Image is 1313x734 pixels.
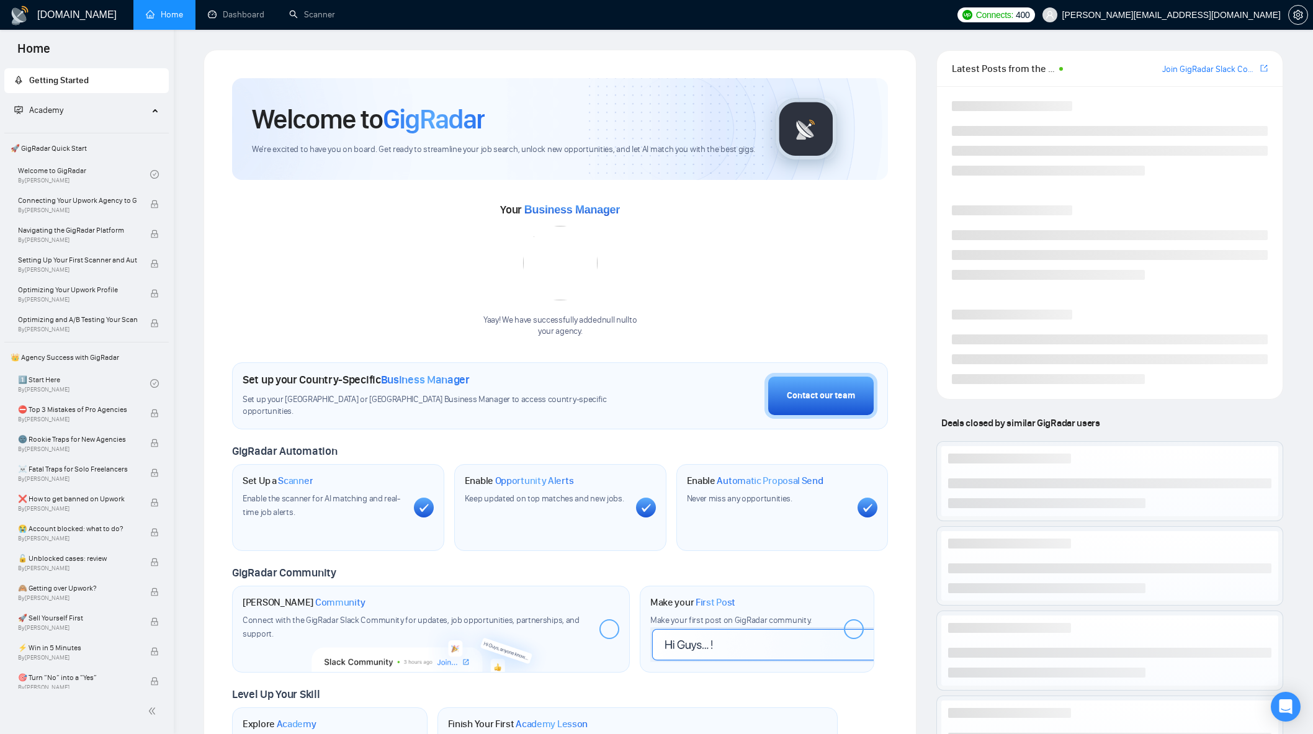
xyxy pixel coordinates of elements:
[18,463,137,475] span: ☠️ Fatal Traps for Solo Freelancers
[1288,5,1308,25] button: setting
[523,226,598,300] img: error
[976,8,1013,22] span: Connects:
[243,596,365,609] h1: [PERSON_NAME]
[18,594,137,602] span: By [PERSON_NAME]
[243,718,316,730] h1: Explore
[146,9,183,20] a: homeHome
[150,498,159,507] span: lock
[1162,63,1258,76] a: Join GigRadar Slack Community
[150,289,159,298] span: lock
[383,102,485,136] span: GigRadar
[500,203,620,217] span: Your
[150,617,159,626] span: lock
[7,40,60,66] span: Home
[1260,63,1268,73] span: export
[18,445,137,453] span: By [PERSON_NAME]
[1289,10,1307,20] span: setting
[232,566,336,580] span: GigRadar Community
[252,144,755,156] span: We're excited to have you on board. Get ready to streamline your job search, unlock new opportuni...
[277,718,316,730] span: Academy
[10,6,30,25] img: logo
[18,403,137,416] span: ⛔ Top 3 Mistakes of Pro Agencies
[18,161,150,188] a: Welcome to GigRadarBy[PERSON_NAME]
[524,204,620,216] span: Business Manager
[29,105,63,115] span: Academy
[18,266,137,274] span: By [PERSON_NAME]
[18,370,150,397] a: 1️⃣ Start HereBy[PERSON_NAME]
[150,230,159,238] span: lock
[18,684,137,691] span: By [PERSON_NAME]
[448,718,588,730] h1: Finish Your First
[150,588,159,596] span: lock
[18,612,137,624] span: 🚀 Sell Yourself First
[483,326,637,338] p: your agency .
[150,200,159,208] span: lock
[18,493,137,505] span: ❌ How to get banned on Upwork
[252,102,485,136] h1: Welcome to
[764,373,877,419] button: Contact our team
[687,493,792,504] span: Never miss any opportunities.
[150,647,159,656] span: lock
[495,475,574,487] span: Opportunity Alerts
[232,444,337,458] span: GigRadar Automation
[289,9,335,20] a: searchScanner
[717,475,823,487] span: Automatic Proposal Send
[18,535,137,542] span: By [PERSON_NAME]
[18,254,137,266] span: Setting Up Your First Scanner and Auto-Bidder
[465,493,624,504] span: Keep updated on top matches and new jobs.
[650,596,735,609] h1: Make your
[936,412,1105,434] span: Deals closed by similar GigRadar users
[208,9,264,20] a: dashboardDashboard
[14,105,63,115] span: Academy
[150,319,159,328] span: lock
[150,259,159,268] span: lock
[150,439,159,447] span: lock
[6,136,168,161] span: 🚀 GigRadar Quick Start
[243,475,313,487] h1: Set Up a
[18,624,137,632] span: By [PERSON_NAME]
[787,389,855,403] div: Contact our team
[18,475,137,483] span: By [PERSON_NAME]
[18,671,137,684] span: 🎯 Turn “No” into a “Yes”
[150,677,159,686] span: lock
[243,615,580,639] span: Connect with the GigRadar Slack Community for updates, job opportunities, partnerships, and support.
[18,313,137,326] span: Optimizing and A/B Testing Your Scanner for Better Results
[243,394,624,418] span: Set up your [GEOGRAPHIC_DATA] or [GEOGRAPHIC_DATA] Business Manager to access country-specific op...
[18,552,137,565] span: 🔓 Unblocked cases: review
[18,654,137,661] span: By [PERSON_NAME]
[1271,692,1301,722] div: Open Intercom Messenger
[18,505,137,512] span: By [PERSON_NAME]
[18,296,137,303] span: By [PERSON_NAME]
[148,705,160,717] span: double-left
[696,596,735,609] span: First Post
[18,416,137,423] span: By [PERSON_NAME]
[18,326,137,333] span: By [PERSON_NAME]
[18,582,137,594] span: 🙈 Getting over Upwork?
[150,558,159,566] span: lock
[18,522,137,535] span: 😭 Account blocked: what to do?
[243,373,470,387] h1: Set up your Country-Specific
[150,409,159,418] span: lock
[29,75,89,86] span: Getting Started
[1046,11,1054,19] span: user
[6,345,168,370] span: 👑 Agency Success with GigRadar
[4,68,169,93] li: Getting Started
[952,61,1055,76] span: Latest Posts from the GigRadar Community
[150,468,159,477] span: lock
[1016,8,1029,22] span: 400
[483,315,637,338] div: Yaay! We have successfully added null null to
[18,284,137,296] span: Optimizing Your Upwork Profile
[18,433,137,445] span: 🌚 Rookie Traps for New Agencies
[381,373,470,387] span: Business Manager
[18,642,137,654] span: ⚡ Win in 5 Minutes
[315,596,365,609] span: Community
[278,475,313,487] span: Scanner
[687,475,823,487] h1: Enable
[18,565,137,572] span: By [PERSON_NAME]
[150,528,159,537] span: lock
[312,615,550,672] img: slackcommunity-bg.png
[18,207,137,214] span: By [PERSON_NAME]
[150,379,159,388] span: check-circle
[14,105,23,114] span: fund-projection-screen
[1260,63,1268,74] a: export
